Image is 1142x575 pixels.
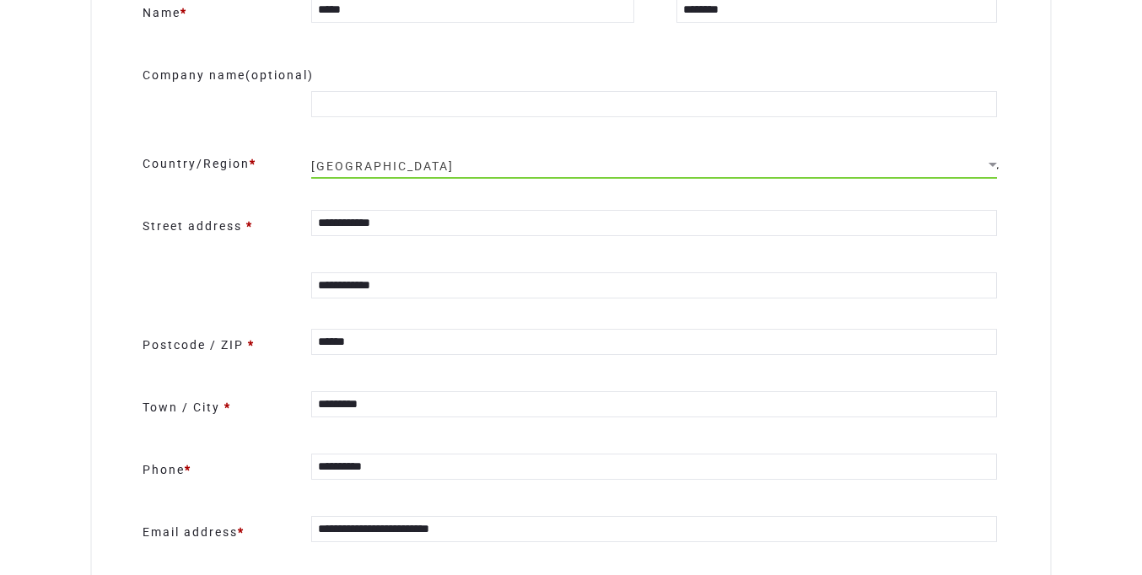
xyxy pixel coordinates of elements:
label: Street address [143,210,253,238]
label: Email address [143,516,245,544]
label: Postcode / ZIP [143,329,255,357]
label: Country/Region [143,148,256,175]
label: Company name [143,59,314,87]
span: (optional) [245,68,314,82]
span: Netherlands [311,153,997,179]
label: Town / City [143,391,231,419]
span: Country/Region [311,149,997,179]
label: Phone [143,454,191,481]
